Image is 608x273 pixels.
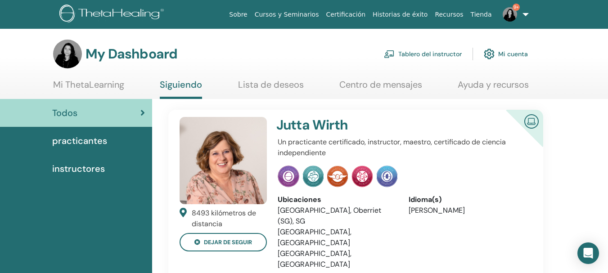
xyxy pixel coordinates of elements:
[225,6,251,23] a: Sobre
[409,205,527,216] li: [PERSON_NAME]
[491,110,543,161] div: Instructor en línea certificado
[503,7,517,22] img: default.jpg
[339,79,422,97] a: Centro de mensajes
[369,6,431,23] a: Historias de éxito
[278,227,396,248] li: [GEOGRAPHIC_DATA], [GEOGRAPHIC_DATA]
[577,242,599,264] div: Open Intercom Messenger
[467,6,495,23] a: Tienda
[484,44,528,64] a: Mi cuenta
[484,46,495,62] img: cog.svg
[192,208,267,229] div: 8493 kilómetros de distancia
[180,233,267,251] button: dejar de seguir
[431,6,467,23] a: Recursos
[278,194,396,205] div: Ubicaciones
[86,46,177,62] h3: My Dashboard
[322,6,369,23] a: Certificación
[53,79,124,97] a: Mi ThetaLearning
[278,137,527,158] p: Un practicante certificado, instructor, maestro, certificado de ciencia independiente
[160,79,202,99] a: Siguiendo
[52,106,77,120] span: Todos
[458,79,529,97] a: Ayuda y recursos
[276,117,484,133] h4: Jutta Wirth
[59,4,167,25] img: logo.png
[53,40,82,68] img: default.jpg
[521,111,542,131] img: Instructor en línea certificado
[409,194,527,205] div: Idioma(s)
[52,134,107,148] span: practicantes
[513,4,520,11] span: 9+
[251,6,323,23] a: Cursos y Seminarios
[238,79,304,97] a: Lista de deseos
[278,248,396,270] li: [GEOGRAPHIC_DATA], [GEOGRAPHIC_DATA]
[384,50,395,58] img: chalkboard-teacher.svg
[180,117,267,204] img: default.jpg
[278,205,396,227] li: [GEOGRAPHIC_DATA], Oberriet (SG), SG
[52,162,105,175] span: instructores
[384,44,462,64] a: Tablero del instructor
